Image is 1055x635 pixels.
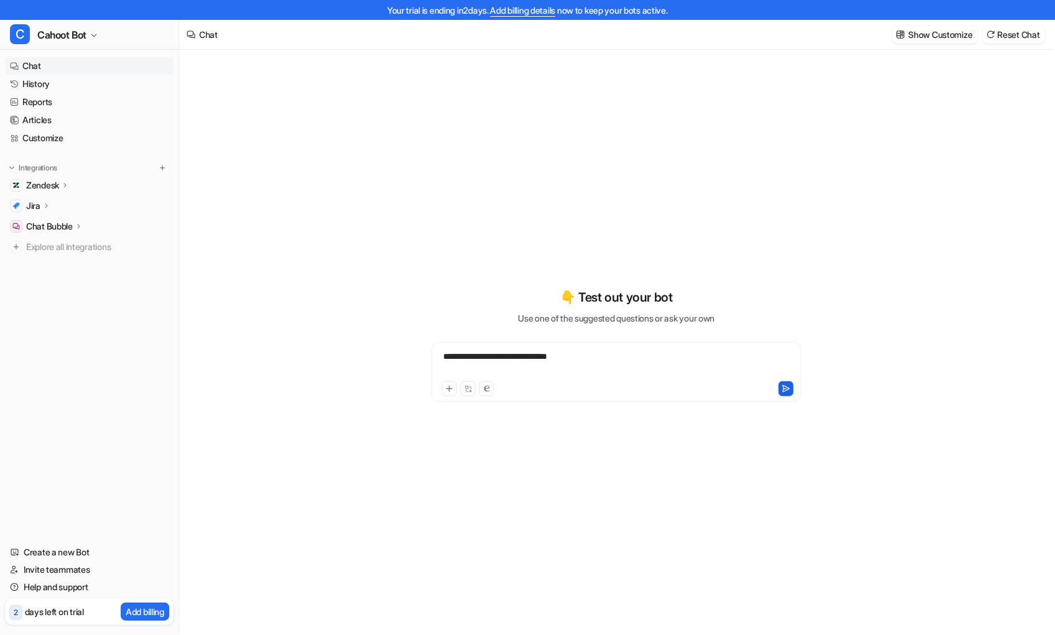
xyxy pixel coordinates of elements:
a: Articles [5,111,174,129]
img: explore all integrations [10,241,22,253]
a: Invite teammates [5,561,174,578]
button: Integrations [5,162,61,174]
span: Explore all integrations [26,237,169,257]
button: Show Customize [893,25,978,44]
span: Cahoot Bot [37,26,87,44]
a: Explore all integrations [5,238,174,256]
p: Jira [26,200,40,212]
p: Chat Bubble [26,220,73,233]
img: menu_add.svg [158,164,167,172]
a: Help and support [5,578,174,596]
p: Integrations [19,163,57,173]
img: expand menu [7,164,16,172]
p: Add billing [126,605,164,618]
a: Reports [5,93,174,111]
p: 2 [14,607,18,618]
span: C [10,24,30,44]
img: Zendesk [12,182,20,189]
a: Chat [5,57,174,75]
button: Add billing [121,603,169,621]
p: 👇 Test out your bot [560,288,672,307]
img: Chat Bubble [12,223,20,230]
a: Customize [5,129,174,147]
a: Create a new Bot [5,544,174,561]
img: customize [896,30,905,39]
p: Show Customize [909,28,973,41]
div: Chat [199,28,218,41]
img: reset [987,30,995,39]
button: Reset Chat [983,25,1045,44]
p: Zendesk [26,179,59,192]
a: Add billing details [490,5,556,16]
p: days left on trial [25,605,84,618]
p: Use one of the suggested questions or ask your own [518,312,715,325]
img: Jira [12,202,20,210]
a: History [5,75,174,93]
